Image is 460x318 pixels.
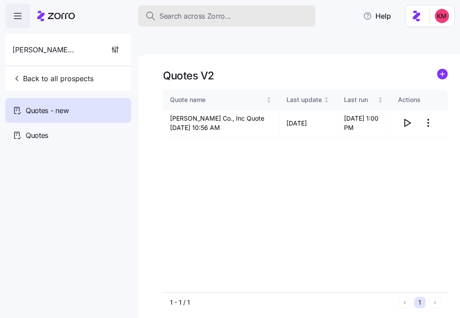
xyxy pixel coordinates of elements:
[337,110,391,137] td: [DATE] 1:00 PM
[170,95,264,105] div: Quote name
[356,7,398,25] button: Help
[429,297,441,308] button: Next page
[159,11,231,22] span: Search across Zorro...
[170,298,395,307] div: 1 - 1 / 1
[337,90,391,110] th: Last runNot sorted
[5,123,131,148] a: Quotes
[286,95,322,105] div: Last update
[163,69,214,82] h1: Quotes V2
[9,70,97,87] button: Back to all prospects
[437,69,448,82] a: add icon
[435,9,449,23] img: 8fbd33f679504da1795a6676107ffb9e
[266,97,272,103] div: Not sorted
[12,73,93,84] span: Back to all prospects
[344,95,375,105] div: Last run
[279,110,337,137] td: [DATE]
[414,297,425,308] button: 1
[398,95,441,105] div: Actions
[279,90,337,110] th: Last updateNot sorted
[437,69,448,79] svg: add icon
[163,110,279,137] td: [PERSON_NAME] Co., Inc Quote [DATE] 10:56 AM
[163,90,279,110] th: Quote nameNot sorted
[363,11,391,21] span: Help
[138,5,315,27] button: Search across Zorro...
[399,297,410,308] button: Previous page
[5,98,131,123] a: Quotes - new
[377,97,383,103] div: Not sorted
[26,130,48,141] span: Quotes
[323,97,329,103] div: Not sorted
[26,105,69,116] span: Quotes - new
[12,44,76,55] span: [PERSON_NAME] Co., Inc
